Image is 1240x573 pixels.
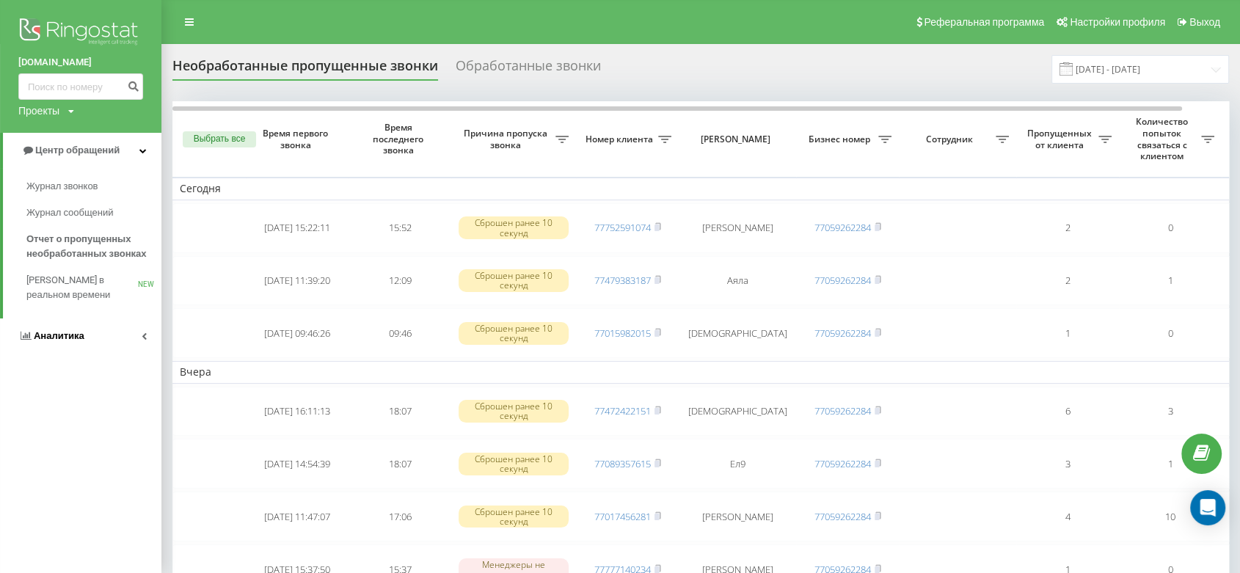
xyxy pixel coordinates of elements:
span: Время первого звонка [258,128,337,150]
div: Сброшен ранее 10 секунд [459,269,569,291]
a: [DOMAIN_NAME] [18,55,143,70]
div: Проекты [18,103,59,118]
td: 2 [1016,256,1119,306]
td: 0 [1119,308,1222,358]
td: 6 [1016,387,1119,437]
td: [PERSON_NAME] [679,492,796,541]
span: Отчет о пропущенных необработанных звонках [26,232,154,261]
a: 77059262284 [814,274,871,287]
td: [DATE] 15:22:11 [246,203,349,253]
td: 2 [1016,203,1119,253]
span: Аналитика [34,330,84,341]
span: Центр обращений [35,145,120,156]
td: 15:52 [349,203,451,253]
td: [DATE] 11:39:20 [246,256,349,306]
a: 77059262284 [814,326,871,340]
td: 4 [1016,492,1119,541]
a: 77752591074 [594,221,651,234]
span: Количество попыток связаться с клиентом [1126,116,1201,161]
a: 77059262284 [814,510,871,523]
td: 18:07 [349,439,451,489]
td: [DEMOGRAPHIC_DATA] [679,387,796,437]
td: 18:07 [349,387,451,437]
td: 3 [1016,439,1119,489]
span: Реферальная программа [924,16,1044,28]
td: [DATE] 14:54:39 [246,439,349,489]
div: Обработанные звонки [456,58,601,81]
a: 77479383187 [594,274,651,287]
td: 1 [1119,439,1222,489]
span: Выход [1189,16,1220,28]
a: 77017456281 [594,510,651,523]
span: Настройки профиля [1070,16,1165,28]
input: Поиск по номеру [18,73,143,100]
span: Причина пропуска звонка [459,128,555,150]
img: Ringostat logo [18,15,143,51]
td: Аяла [679,256,796,306]
div: Сброшен ранее 10 секунд [459,216,569,238]
div: Сброшен ранее 10 секунд [459,400,569,422]
span: Номер клиента [583,134,658,145]
span: Журнал сообщений [26,205,113,220]
td: 17:06 [349,492,451,541]
a: 77059262284 [814,457,871,470]
span: Пропущенных от клиента [1024,128,1098,150]
a: 77059262284 [814,221,871,234]
span: Журнал звонков [26,179,98,194]
a: Журнал сообщений [26,200,161,226]
a: 77089357615 [594,457,651,470]
div: Необработанные пропущенные звонки [172,58,438,81]
span: Бизнес номер [803,134,878,145]
td: 09:46 [349,308,451,358]
td: [DATE] 11:47:07 [246,492,349,541]
a: Центр обращений [3,133,161,168]
div: Сброшен ранее 10 секунд [459,322,569,344]
span: Сотрудник [906,134,996,145]
td: 3 [1119,387,1222,437]
div: Open Intercom Messenger [1190,490,1225,525]
div: Сброшен ранее 10 секунд [459,506,569,528]
a: 77015982015 [594,326,651,340]
a: Отчет о пропущенных необработанных звонках [26,226,161,267]
td: 1 [1119,256,1222,306]
div: Сброшен ранее 10 секунд [459,453,569,475]
span: [PERSON_NAME] в реальном времени [26,273,138,302]
td: [DATE] 16:11:13 [246,387,349,437]
td: 12:09 [349,256,451,306]
a: 77472422151 [594,404,651,417]
td: [PERSON_NAME] [679,203,796,253]
span: [PERSON_NAME] [691,134,784,145]
span: Время последнего звонка [360,122,440,156]
td: 0 [1119,203,1222,253]
a: [PERSON_NAME] в реальном времениNEW [26,267,161,308]
a: 77059262284 [814,404,871,417]
td: [DATE] 09:46:26 [246,308,349,358]
button: Выбрать все [183,131,256,147]
td: 1 [1016,308,1119,358]
td: [DEMOGRAPHIC_DATA] [679,308,796,358]
td: 10 [1119,492,1222,541]
td: Ел9 [679,439,796,489]
a: Журнал звонков [26,173,161,200]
